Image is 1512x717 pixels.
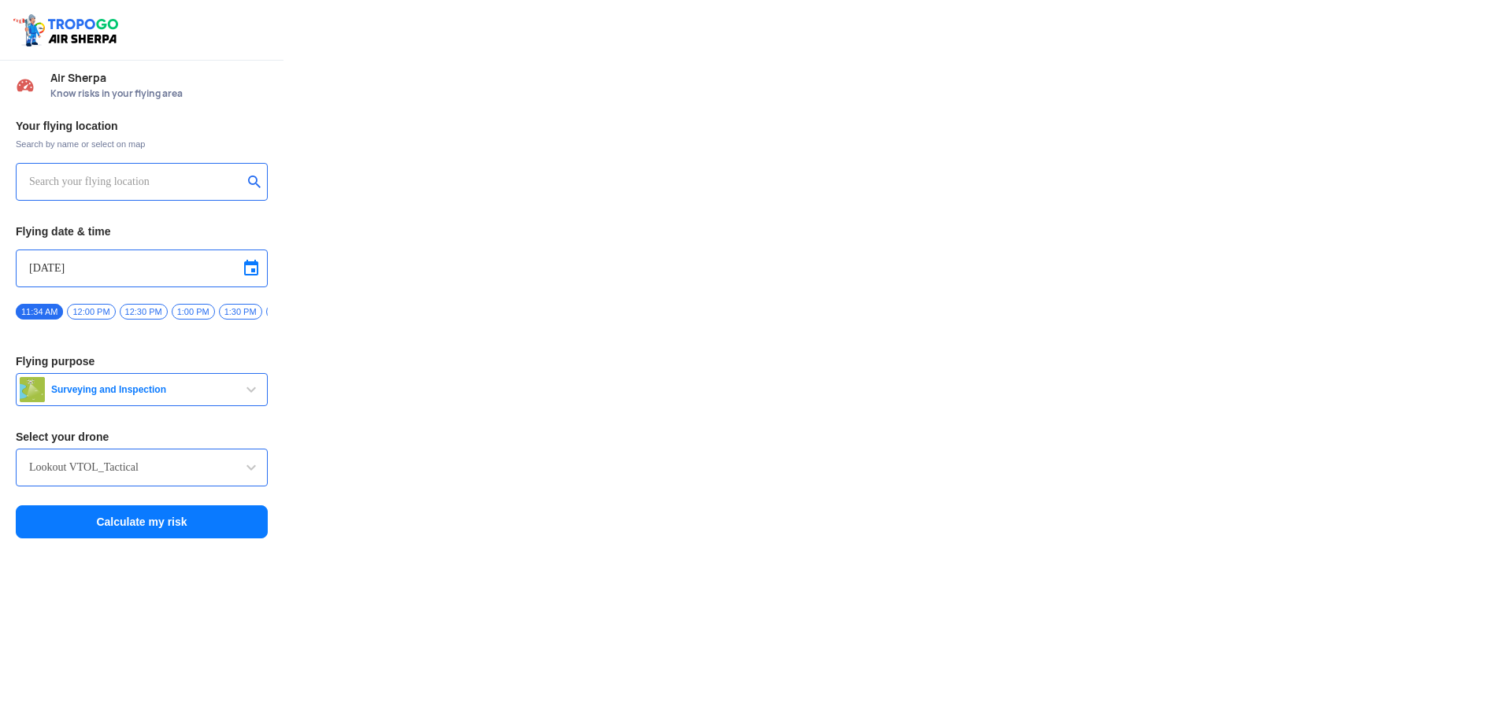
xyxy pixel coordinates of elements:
span: 12:30 PM [120,304,168,320]
img: ic_tgdronemaps.svg [12,12,124,48]
img: Risk Scores [16,76,35,94]
span: 1:30 PM [219,304,262,320]
span: Know risks in your flying area [50,87,268,100]
img: survey.png [20,377,45,402]
input: Search by name or Brand [29,458,254,477]
span: 1:00 PM [172,304,215,320]
input: Select Date [29,259,254,278]
span: Surveying and Inspection [45,383,242,396]
h3: Flying date & time [16,226,268,237]
h3: Flying purpose [16,356,268,367]
button: Calculate my risk [16,505,268,538]
span: Air Sherpa [50,72,268,84]
input: Search your flying location [29,172,243,191]
span: 11:34 AM [16,304,63,320]
h3: Select your drone [16,431,268,442]
span: 12:00 PM [67,304,115,320]
button: Surveying and Inspection [16,373,268,406]
h3: Your flying location [16,120,268,131]
span: Search by name or select on map [16,138,268,150]
span: 2:00 PM [266,304,309,320]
